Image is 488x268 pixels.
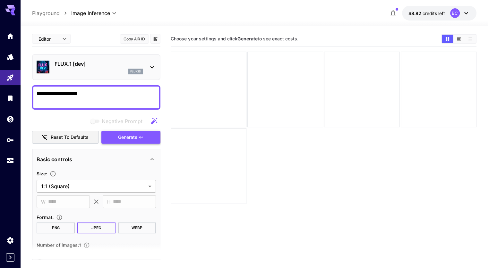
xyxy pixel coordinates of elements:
p: FLUX.1 [dev] [55,60,143,68]
span: H [107,198,110,205]
button: Show media in list view [465,35,476,43]
div: FLUX.1 [dev]flux1d [37,57,156,77]
span: Negative Prompt [102,117,142,125]
button: PNG [37,222,75,233]
button: Choose the file format for the output image. [54,214,65,221]
span: Size : [37,171,47,176]
p: flux1d [130,69,141,74]
div: Models [6,53,14,61]
span: Choose your settings and click to see exact costs. [171,36,298,41]
div: ВС [450,8,460,18]
div: Library [6,94,14,102]
span: Editor [39,36,58,42]
span: W [41,198,46,205]
button: WEBP [118,222,156,233]
button: $8.8177ВС [402,6,476,21]
button: Specify how many images to generate in a single request. Each image generation will be charged se... [81,242,92,248]
div: Basic controls [37,152,156,167]
div: API Keys [6,136,14,144]
button: Add to library [152,35,158,43]
span: Format : [37,214,54,220]
div: Settings [6,236,14,244]
span: Generate [118,133,137,141]
button: Show media in video view [453,35,465,43]
span: Image Inference [71,9,110,17]
button: Expand sidebar [6,253,14,262]
div: Home [6,32,14,40]
span: Number of images : 1 [37,242,81,248]
button: Adjust the dimensions of the generated image by specifying its width and height in pixels, or sel... [47,171,59,177]
div: $8.8177 [408,10,445,17]
button: JPEG [77,222,116,233]
button: Copy AIR ID [120,34,149,44]
span: Negative prompts are not compatible with the selected model. [89,117,148,125]
span: 1:1 (Square) [41,182,146,190]
nav: breadcrumb [32,9,71,17]
div: Wallet [6,115,14,123]
span: $8.82 [408,11,423,16]
button: Show media in grid view [442,35,453,43]
b: Generate [237,36,257,41]
div: Usage [6,157,14,165]
div: Playground [6,74,14,82]
p: Basic controls [37,155,72,163]
button: Generate [101,131,160,144]
a: Playground [32,9,60,17]
span: credits left [423,11,445,16]
button: Reset to defaults [32,131,99,144]
div: Show media in grid viewShow media in video viewShow media in list view [441,34,476,44]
